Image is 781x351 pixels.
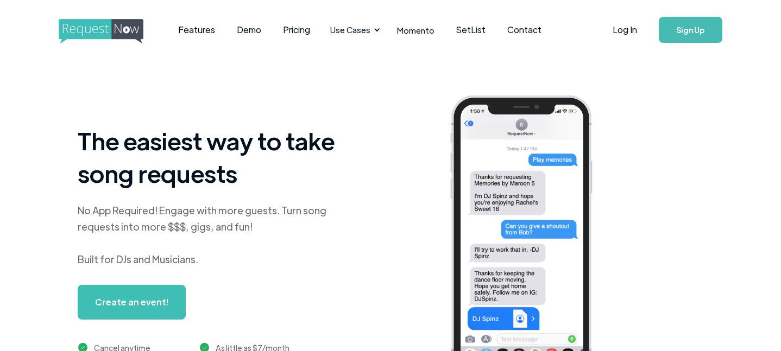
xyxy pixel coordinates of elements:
img: requestnow logo [59,19,163,44]
div: Use Cases [324,13,383,47]
a: Sign Up [659,17,722,43]
a: Demo [226,13,272,47]
a: Momento [386,14,445,46]
a: Features [167,13,226,47]
a: Log In [602,11,648,49]
a: home [59,19,140,41]
a: Create an event! [78,285,186,320]
a: Pricing [272,13,321,47]
h1: The easiest way to take song requests [78,124,349,189]
div: Use Cases [330,24,370,36]
a: SetList [445,13,496,47]
div: No App Required! Engage with more guests. Turn song requests into more $$$, gigs, and fun! Built ... [78,202,349,267]
a: Contact [496,13,552,47]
